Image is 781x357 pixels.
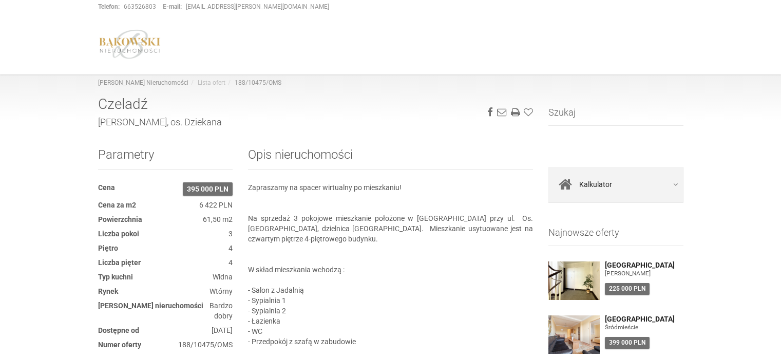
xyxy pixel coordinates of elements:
dd: Widna [98,272,233,282]
div: 399 000 PLN [605,337,650,349]
img: logo [98,29,162,59]
dt: Liczba pokoi [98,229,139,239]
dd: 188/10475/OMS [98,340,233,350]
figure: Śródmieście [605,323,683,332]
h3: Najnowsze oferty [548,228,683,246]
span: 395 000 PLN [183,182,233,196]
dd: 4 [98,243,233,253]
span: Kalkulator [579,177,612,192]
dd: Wtórny [98,286,233,296]
div: 225 000 PLN [605,283,650,295]
h2: Opis nieruchomości [248,148,533,170]
dt: Dostępne od [98,325,139,335]
dt: Typ kuchni [98,272,133,282]
dd: 3 [98,229,233,239]
dt: Cena [98,182,115,193]
h1: Czeladź [98,97,534,112]
dt: Piętro [98,243,118,253]
a: [GEOGRAPHIC_DATA] [605,261,683,269]
dd: Bardzo dobry [98,300,233,321]
a: [GEOGRAPHIC_DATA] [605,315,683,323]
li: Lista ofert [188,79,225,87]
h2: [PERSON_NAME], os. Dziekana [98,117,534,127]
dt: Cena za m2 [98,200,136,210]
dd: 4 [98,257,233,268]
dt: [PERSON_NAME] nieruchomości [98,300,203,311]
figure: [PERSON_NAME] [605,269,683,278]
a: [EMAIL_ADDRESS][PERSON_NAME][DOMAIN_NAME] [186,3,329,10]
dd: 6 422 PLN [98,200,233,210]
h2: Parametry [98,148,233,170]
dt: Powierzchnia [98,214,142,224]
a: [PERSON_NAME] Nieruchomości [98,79,188,86]
a: 663526803 [124,3,156,10]
strong: E-mail: [163,3,182,10]
a: 188/10475/OMS [235,79,281,86]
strong: Telefon: [98,3,120,10]
dd: [DATE] [98,325,233,335]
dt: Numer oferty [98,340,141,350]
h3: Szukaj [548,107,683,126]
dd: 61,50 m2 [98,214,233,224]
dt: Liczba pięter [98,257,141,268]
dt: Rynek [98,286,118,296]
